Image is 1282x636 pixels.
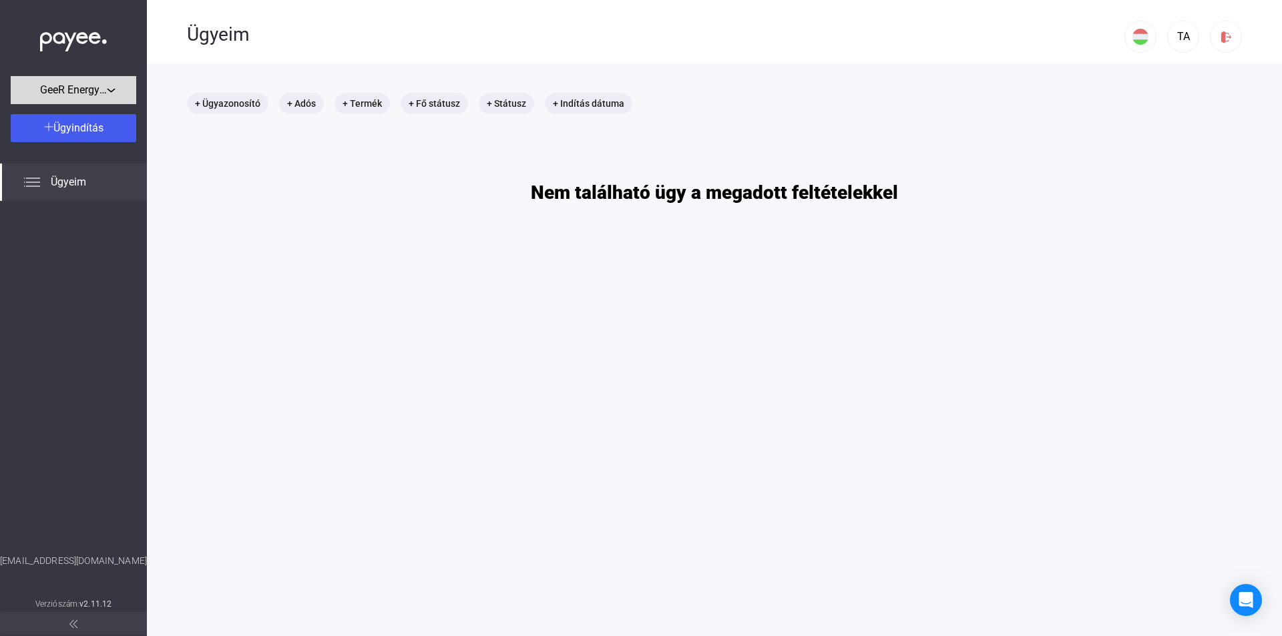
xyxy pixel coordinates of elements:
button: Ügyindítás [11,114,136,142]
h1: Nem található ügy a megadott feltételekkel [531,181,898,204]
button: TA [1167,21,1199,53]
mat-chip: + Termék [335,93,390,114]
mat-chip: + Ügyazonosító [187,93,268,114]
mat-chip: + Fő státusz [401,93,468,114]
img: plus-white.svg [44,122,53,131]
img: HU [1132,29,1148,45]
strong: v2.11.12 [79,599,112,609]
button: GeeR Energy Kft. [11,76,136,104]
img: list.svg [24,174,40,190]
span: GeeR Energy Kft. [40,82,107,98]
div: TA [1172,29,1195,45]
mat-chip: + Indítás dátuma [545,93,632,114]
span: Ügyeim [51,174,86,190]
img: logout-red [1219,30,1233,44]
button: logout-red [1210,21,1242,53]
img: arrow-double-left-grey.svg [69,620,77,628]
mat-chip: + Státusz [479,93,534,114]
button: HU [1124,21,1156,53]
img: white-payee-white-dot.svg [40,25,107,52]
span: Ügyindítás [53,121,103,134]
div: Ügyeim [187,23,1124,46]
mat-chip: + Adós [279,93,324,114]
div: Open Intercom Messenger [1230,584,1262,616]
